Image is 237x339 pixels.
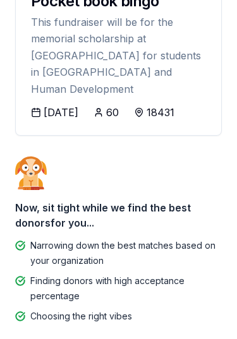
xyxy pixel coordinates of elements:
[44,105,78,120] div: [DATE]
[147,105,174,120] div: 18431
[30,309,132,324] div: Choosing the right vibes
[30,273,222,304] div: Finding donors with high acceptance percentage
[15,195,222,235] div: Now, sit tight while we find the best donors for you...
[106,105,119,120] div: 60
[31,14,206,97] div: This fundraiser will be for the memorial scholarship at [GEOGRAPHIC_DATA] for students in [GEOGRA...
[30,238,222,268] div: Narrowing down the best matches based on your organization
[15,156,47,190] img: Dog waiting patiently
